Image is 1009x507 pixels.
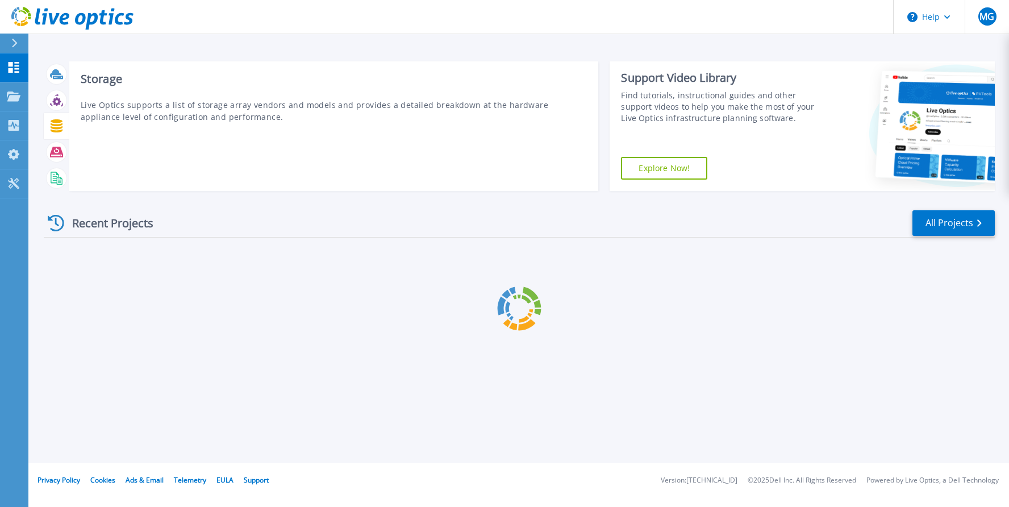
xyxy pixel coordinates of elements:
[90,475,115,485] a: Cookies
[748,477,856,484] li: © 2025 Dell Inc. All Rights Reserved
[126,475,164,485] a: Ads & Email
[44,209,169,237] div: Recent Projects
[216,475,234,485] a: EULA
[661,477,737,484] li: Version: [TECHNICAL_ID]
[81,99,587,123] p: Live Optics supports a list of storage array vendors and models and provides a detailed breakdown...
[866,477,999,484] li: Powered by Live Optics, a Dell Technology
[912,210,995,236] a: All Projects
[621,90,816,124] div: Find tutorials, instructional guides and other support videos to help you make the most of your L...
[621,70,816,85] div: Support Video Library
[174,475,206,485] a: Telemetry
[37,475,80,485] a: Privacy Policy
[81,73,587,85] h3: Storage
[979,12,994,21] span: MG
[621,157,707,180] a: Explore Now!
[244,475,269,485] a: Support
